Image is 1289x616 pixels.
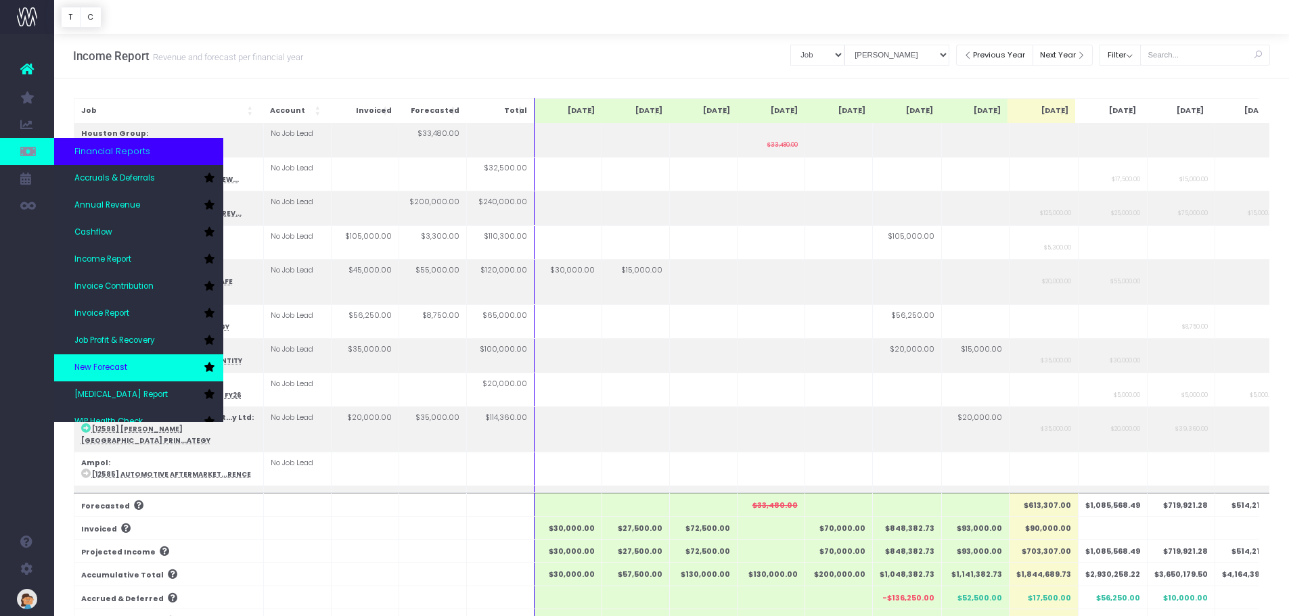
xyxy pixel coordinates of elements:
th: $1,844,689.73 [1009,563,1078,586]
small: $55,000.00 [1110,275,1140,285]
td: $55,000.00 [399,260,466,305]
strong: IFM [81,492,95,502]
td: $140,000.00 [872,486,941,520]
small: $75,000.00 [1178,207,1208,217]
th: $703,307.00 [1009,540,1078,563]
span: Accumulative Total [81,570,164,581]
strong: Ampol [81,458,108,468]
td: No Job Lead [263,452,331,485]
th: $72,500.00 [669,540,737,563]
th: $514,219.56 [1215,493,1283,516]
td: : [74,123,263,157]
span: $17,500.00 [1028,593,1071,604]
th: $27,500.00 [602,516,669,539]
th: $1,085,568.49 [1078,493,1147,516]
td: $65,000.00 [466,304,534,338]
th: $30,000.00 [534,516,602,539]
small: $39,360.00 [1175,423,1208,433]
th: Sep 25: Activate to sort [1075,98,1143,123]
td: $8,750.00 [399,304,466,338]
small: $5,000.00 [1114,389,1140,399]
td: $45,000.00 [331,260,399,305]
small: $15,000.00 [1248,207,1276,217]
td: $3,300.00 [399,225,466,259]
th: $848,382.73 [872,516,941,539]
td: : [74,486,263,520]
th: $719,921.28 [1147,493,1215,516]
a: Accruals & Deferrals [54,165,223,192]
th: May 25: Activate to sort [805,98,872,123]
button: T [61,7,81,28]
th: $613,307.00 [1009,493,1078,516]
td: No Job Lead [263,157,331,191]
button: Next Year [1033,45,1093,66]
th: $1,085,568.49 [1078,540,1147,563]
span: Income Report [74,254,131,266]
td: No Job Lead [263,260,331,305]
td: $20,000.00 [941,407,1009,452]
td: $140,000.00 [331,486,399,520]
th: $27,500.00 [602,540,669,563]
th: $130,000.00 [669,563,737,586]
a: Invoice Report [54,300,223,327]
small: $25,000.00 [1111,207,1140,217]
td: No Job Lead [263,225,331,259]
span: [DATE] [1177,105,1204,116]
abbr: [12598] Rozelle Bay Place Print Strategy [81,425,210,444]
td: $120,000.00 [466,260,534,305]
th: $130,000.00 [737,563,805,586]
span: Financial Reports [74,145,150,158]
th: Forecasted: Activate to sort [399,98,466,123]
span: Invoice Contribution [74,281,154,293]
span: Job [81,105,97,116]
td: No Job Lead [263,486,331,520]
td: No Job Lead [263,339,331,373]
small: $125,000.00 [1040,207,1071,217]
td: : [74,452,263,485]
td: $30,000.00 [534,260,602,305]
td: No Job Lead [263,373,331,406]
th: $4,164,399.06 [1215,563,1283,586]
a: Income Report [54,246,223,273]
td: $340,000.00 [466,486,534,520]
small: Revenue and forecast per financial year [150,49,303,63]
span: [DATE] [1109,105,1136,116]
span: [DATE] [568,105,595,116]
small: $5,300.00 [1044,241,1071,252]
span: Total [504,105,527,116]
span: [DATE] [1244,105,1271,116]
span: Projected Income [81,547,156,558]
span: Annual Revenue [74,199,140,212]
th: Apr 25: Activate to sort [737,98,805,123]
button: C [80,7,101,28]
td: No Job Lead [263,191,331,225]
span: $56,250.00 [1096,593,1140,604]
th: $72,500.00 [669,516,737,539]
th: $2,930,258.22 [1078,563,1147,586]
th: Jan 25: Activate to sort [534,98,602,123]
small: $33,480.00 [767,139,798,149]
small: $35,000.00 [1041,354,1071,364]
a: Annual Revenue [54,192,223,219]
span: [MEDICAL_DATA] Report [74,389,168,401]
th: $70,000.00 [805,540,872,563]
td: $200,000.00 [399,191,466,225]
a: Job Profit & Recovery [54,327,223,354]
th: Total: Activate to sort [466,98,534,123]
small: $20,000.00 [1042,275,1071,285]
td: $60,000.00 [399,486,466,520]
img: images/default_profile_image.png [17,589,37,609]
span: [DATE] [703,105,730,116]
th: $3,650,179.50 [1147,563,1215,586]
td: No Job Lead [263,304,331,338]
td: $240,000.00 [466,191,534,225]
td: $56,250.00 [872,304,941,338]
td: $32,500.00 [466,157,534,191]
th: $33,480.00 [737,493,805,516]
td: $33,480.00 [399,123,466,157]
span: [DATE] [906,105,933,116]
div: Vertical button group [61,7,101,28]
th: $200,000.00 [805,563,872,586]
small: $5,000.00 [1181,389,1208,399]
th: $93,000.00 [941,540,1009,563]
